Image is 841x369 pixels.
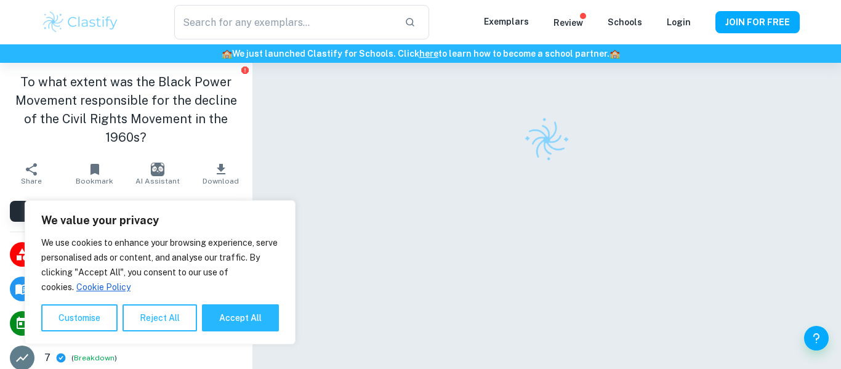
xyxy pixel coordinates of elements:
span: ( ) [71,352,117,364]
img: Clastify logo [516,110,577,171]
a: Cookie Policy [76,282,131,293]
p: We use cookies to enhance your browsing experience, serve personalised ads or content, and analys... [41,235,279,294]
p: Exemplars [484,15,529,28]
button: JOIN FOR FREE [715,11,800,33]
button: AI Assistant [126,156,189,191]
h1: To what extent was the Black Power Movement responsible for the decline of the Civil Rights Movem... [10,73,243,147]
span: 🏫 [610,49,620,59]
img: AI Assistant [151,163,164,176]
a: Schools [608,17,642,27]
a: here [419,49,438,59]
span: 🏫 [222,49,232,59]
button: Breakdown [74,352,115,363]
a: Login [667,17,691,27]
button: Help and Feedback [804,326,829,351]
button: Download [189,156,252,191]
h6: We just launched Clastify for Schools. Click to learn how to become a school partner. [2,47,839,60]
span: Bookmark [76,177,113,185]
input: Search for any exemplars... [174,5,395,39]
button: Accept All [202,304,279,331]
button: Report issue [241,65,250,75]
button: Bookmark [63,156,126,191]
img: Clastify logo [41,10,119,34]
div: We value your privacy [25,200,296,344]
p: 7 [44,351,50,365]
span: AI Assistant [135,177,180,185]
button: Reject All [123,304,197,331]
p: We value your privacy [41,213,279,228]
span: Share [21,177,42,185]
span: Download [203,177,239,185]
button: View [PERSON_NAME] [10,201,243,222]
p: Review [553,16,583,30]
button: Customise [41,304,118,331]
